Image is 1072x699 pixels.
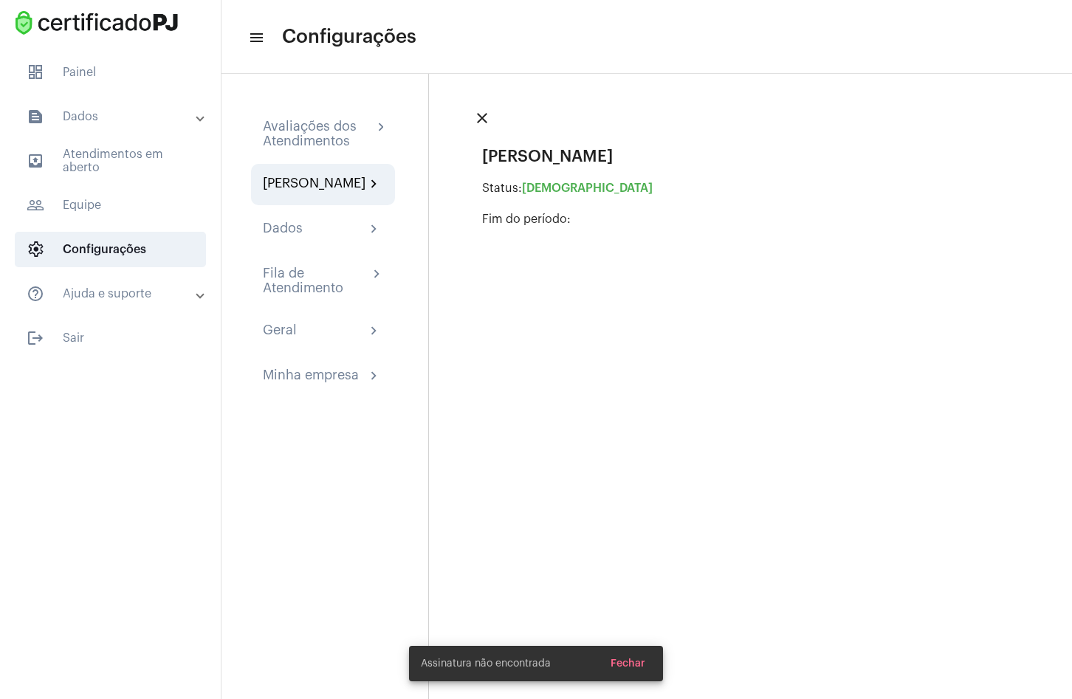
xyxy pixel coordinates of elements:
div: Fim do período: [482,213,969,226]
mat-expansion-panel-header: sidenav iconDados [9,99,221,134]
mat-icon: chevron_right [368,266,383,283]
mat-icon: chevron_right [365,368,383,385]
mat-panel-title: Ajuda e suporte [27,285,197,303]
mat-icon: sidenav icon [27,108,44,125]
span: Assinatura não encontrada [421,656,551,671]
mat-icon: sidenav icon [248,29,263,47]
span: [DEMOGRAPHIC_DATA] [522,182,653,194]
span: Equipe [15,187,206,223]
mat-icon: sidenav icon [27,196,44,214]
div: Fila de Atendimento [263,266,368,295]
mat-icon: chevron_right [365,221,383,238]
div: [PERSON_NAME] [263,176,365,193]
span: sidenav icon [27,241,44,258]
span: Fechar [611,658,645,669]
div: [PERSON_NAME] [482,148,969,165]
div: Dados [263,221,303,238]
mat-icon: close [473,109,491,127]
span: Sair [15,320,206,356]
span: Configurações [15,232,206,267]
mat-expansion-panel-header: sidenav iconAjuda e suporte [9,276,221,311]
mat-icon: chevron_right [365,323,383,340]
span: Atendimentos em aberto [15,143,206,179]
mat-panel-title: Dados [27,108,197,125]
mat-icon: chevron_right [373,119,383,137]
span: Configurações [282,25,416,49]
button: Fechar [599,650,657,677]
div: Minha empresa [263,368,359,385]
mat-icon: chevron_right [365,176,383,193]
mat-icon: sidenav icon [27,329,44,347]
img: fba4626d-73b5-6c3e-879c-9397d3eee438.png [12,7,182,38]
mat-icon: sidenav icon [27,285,44,303]
div: Avaliações dos Atendimentos [263,119,373,148]
mat-icon: sidenav icon [27,152,44,170]
span: Painel [15,55,206,90]
div: Geral [263,323,297,340]
span: sidenav icon [27,63,44,81]
div: Status: [482,182,969,195]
